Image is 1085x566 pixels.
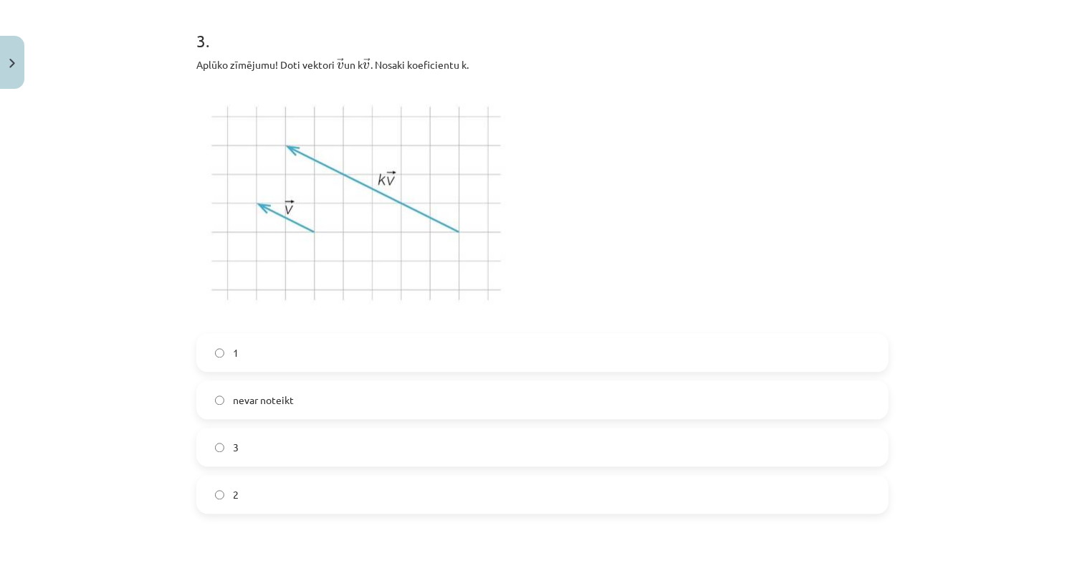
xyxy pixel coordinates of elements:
[9,59,15,68] img: icon-close-lesson-0947bae3869378f0d4975bcd49f059093ad1ed9edebbc8119c70593378902aed.svg
[233,345,239,360] span: 1
[363,62,370,69] span: v
[337,58,344,68] span: →
[233,393,294,408] span: nevar noteikt
[215,490,224,499] input: 2
[363,58,371,68] span: →
[196,54,889,72] p: Aplūko zīmējumu! Doti vektori ﻿ un ﻿k ﻿. Nosaki koeficientu ﻿k﻿.
[196,6,889,50] h1: 3 .
[215,443,224,452] input: 3
[233,440,239,455] span: 3
[215,348,224,358] input: 1
[233,487,239,502] span: 2
[215,395,224,405] input: nevar noteikt
[337,62,344,69] span: v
